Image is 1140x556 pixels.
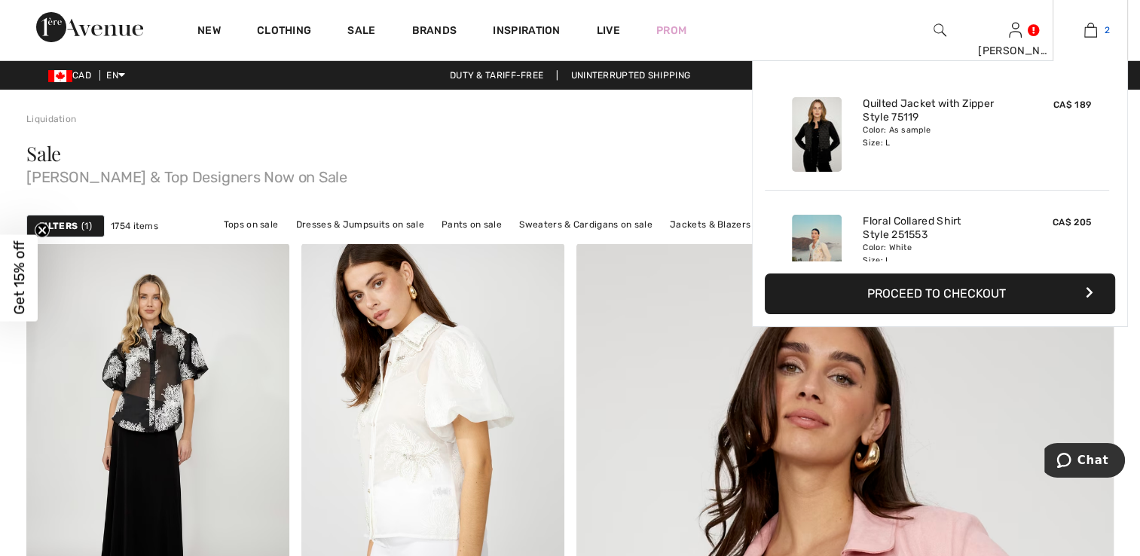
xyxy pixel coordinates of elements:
[512,215,659,234] a: Sweaters & Cardigans on sale
[347,24,375,40] a: Sale
[81,219,92,233] span: 1
[35,223,50,238] button: Close teaser
[1053,21,1127,39] a: 2
[111,219,158,233] span: 1754 items
[765,273,1115,314] button: Proceed to Checkout
[863,215,1011,242] a: Floral Collared Shirt Style 251553
[26,163,1114,185] span: [PERSON_NAME] & Top Designers Now on Sale
[197,24,221,40] a: New
[792,97,842,172] img: Quilted Jacket with Zipper Style 75119
[863,124,1011,148] div: Color: As sample Size: L
[289,215,432,234] a: Dresses & Jumpsuits on sale
[39,219,78,233] strong: Filters
[257,24,311,40] a: Clothing
[434,215,509,234] a: Pants on sale
[1053,217,1091,228] span: CA$ 205
[1009,21,1022,39] img: My Info
[106,70,125,81] span: EN
[11,241,28,315] span: Get 15% off
[656,23,686,38] a: Prom
[662,215,793,234] a: Jackets & Blazers on sale
[978,43,1052,59] div: [PERSON_NAME]
[597,23,620,38] a: Live
[1044,443,1125,481] iframe: Opens a widget where you can chat to one of our agents
[792,215,842,289] img: Floral Collared Shirt Style 251553
[48,70,72,82] img: Canadian Dollar
[26,114,76,124] a: Liquidation
[934,21,946,39] img: search the website
[1105,23,1110,37] span: 2
[1084,21,1097,39] img: My Bag
[48,70,97,81] span: CAD
[26,140,61,166] span: Sale
[1053,99,1091,110] span: CA$ 189
[412,24,457,40] a: Brands
[863,97,1011,124] a: Quilted Jacket with Zipper Style 75119
[1009,23,1022,37] a: Sign In
[216,215,286,234] a: Tops on sale
[863,242,1011,266] div: Color: White Size: L
[36,12,143,42] img: 1ère Avenue
[493,24,560,40] span: Inspiration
